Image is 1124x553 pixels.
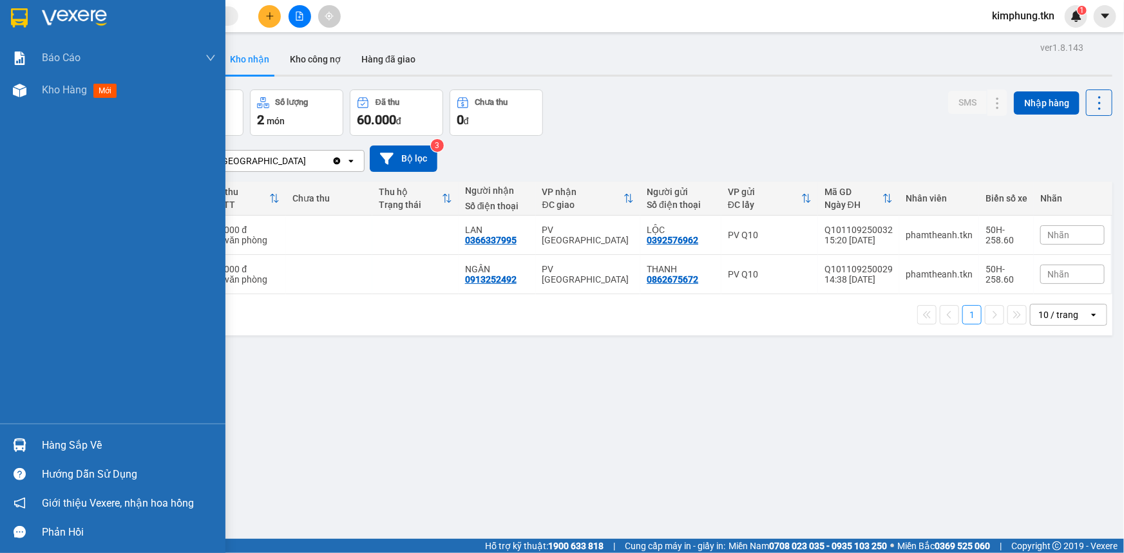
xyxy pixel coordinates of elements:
span: copyright [1053,541,1062,550]
span: đ [464,116,469,126]
div: THANH [647,264,715,274]
div: LAN [465,225,529,235]
div: 14:38 [DATE] [824,274,893,285]
div: phamtheanh.tkn [906,230,973,240]
strong: 0369 525 060 [935,541,990,551]
strong: 0708 023 035 - 0935 103 250 [769,541,887,551]
img: warehouse-icon [13,84,26,97]
div: ĐC giao [542,200,624,210]
div: VP nhận [542,187,624,197]
div: Số lượng [276,98,309,107]
div: Người nhận [465,185,529,196]
th: Toggle SortBy [818,182,899,216]
span: aim [325,12,334,21]
div: HTTT [211,200,269,210]
div: 15:20 [DATE] [824,235,893,245]
button: Kho nhận [220,44,280,75]
div: Người gửi [647,187,715,197]
span: down [205,53,216,63]
span: Nhãn [1047,269,1069,279]
span: notification [14,497,26,509]
span: caret-down [1100,10,1111,22]
th: Toggle SortBy [205,182,286,216]
img: warehouse-icon [13,438,26,452]
div: Trạng thái [379,200,442,210]
div: Chưa thu [292,193,366,203]
div: Đã thu [376,98,399,107]
button: file-add [289,5,311,28]
button: Nhập hàng [1014,91,1080,115]
span: question-circle [14,468,26,480]
span: kimphung.tkn [982,8,1065,24]
div: Thu hộ [379,187,442,197]
button: aim [318,5,341,28]
div: 0913252492 [465,274,517,285]
sup: 3 [431,139,444,152]
button: Bộ lọc [370,145,437,172]
button: Số lượng2món [250,89,343,136]
div: NGÂN [465,264,529,274]
div: Hướng dẫn sử dụng [42,465,216,484]
div: Chưa thu [475,98,508,107]
span: Miền Nam [729,539,887,553]
span: ⚪️ [890,543,894,548]
span: 2 [257,112,264,127]
span: 60.000 [357,112,396,127]
svg: open [346,156,356,166]
button: Kho công nợ [280,44,351,75]
div: 50H-258.60 [986,264,1027,285]
div: Đã thu [211,187,269,197]
span: Kho hàng [42,84,87,96]
button: plus [258,5,281,28]
div: 10 / trang [1038,308,1078,321]
span: Miền Bắc [897,539,990,553]
span: 0 [457,112,464,127]
div: 0366337995 [465,235,517,245]
div: PV [GEOGRAPHIC_DATA] [205,155,306,167]
div: PV Q10 [728,269,812,279]
span: | [613,539,615,553]
button: Hàng đã giao [351,44,426,75]
div: Mã GD [824,187,882,197]
div: ĐC lấy [728,200,801,210]
div: Q101109250032 [824,225,893,235]
div: VP gửi [728,187,801,197]
img: icon-new-feature [1071,10,1082,22]
svg: open [1089,310,1099,320]
span: mới [93,84,117,98]
sup: 1 [1078,6,1087,15]
div: PV [GEOGRAPHIC_DATA] [542,264,634,285]
span: Cung cấp máy in - giấy in: [625,539,725,553]
button: Đã thu60.000đ [350,89,443,136]
div: PV [GEOGRAPHIC_DATA] [542,225,634,245]
span: món [267,116,285,126]
div: Số điện thoại [647,200,715,210]
span: 1 [1080,6,1084,15]
div: phamtheanh.tkn [906,269,973,279]
div: Nhân viên [906,193,973,203]
img: logo-vxr [11,8,28,28]
th: Toggle SortBy [721,182,818,216]
button: Chưa thu0đ [450,89,543,136]
div: Hàng sắp về [42,436,216,455]
img: solution-icon [13,52,26,65]
div: PV Q10 [728,230,812,240]
span: message [14,526,26,538]
div: 30.000 đ [211,225,280,235]
button: 1 [962,305,982,324]
span: Báo cáo [42,50,81,66]
span: | [1000,539,1002,553]
div: 0862675672 [647,274,698,285]
div: 30.000 đ [211,264,280,274]
strong: 1900 633 818 [548,541,604,551]
div: Phản hồi [42,523,216,542]
button: SMS [948,91,987,114]
div: Ngày ĐH [824,200,882,210]
span: file-add [295,12,304,21]
th: Toggle SortBy [372,182,459,216]
div: Số điện thoại [465,201,529,211]
div: Biển số xe [986,193,1027,203]
div: Nhãn [1040,193,1105,203]
div: ver 1.8.143 [1040,41,1083,55]
div: 50H-258.60 [986,225,1027,245]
